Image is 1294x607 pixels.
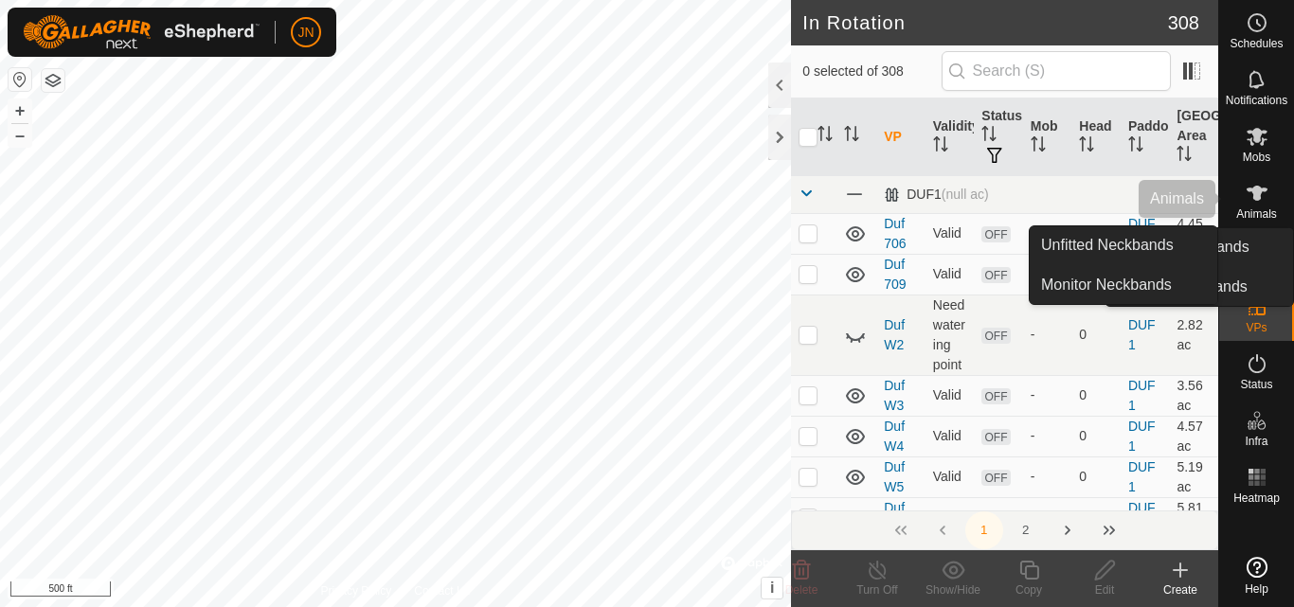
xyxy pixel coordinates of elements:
button: + [9,99,31,122]
a: Help [1219,549,1294,602]
th: Status [974,98,1023,176]
button: Map Layers [42,69,64,92]
span: OFF [981,226,1010,242]
a: Privacy Policy [321,582,392,599]
p-sorticon: Activate to sort [933,139,948,154]
button: Reset Map [9,68,31,91]
button: Next Page [1049,511,1087,549]
td: 0 [1071,213,1121,254]
button: 1 [965,511,1003,549]
h2: In Rotation [802,11,1167,34]
div: Turn Off [839,581,915,598]
span: Monitor Neckbands [1041,274,1172,296]
td: Valid [926,213,975,254]
td: 5.81 ac [1169,497,1218,538]
th: Paddock [1121,98,1170,176]
span: Unfitted Neckbands [1041,234,1174,257]
img: Gallagher Logo [23,15,260,49]
a: DUF1 [1128,459,1156,494]
span: Heatmap [1233,492,1280,504]
span: Delete [785,583,818,597]
span: Mobs [1243,152,1270,163]
span: Help [1245,583,1268,595]
td: 0 [1071,456,1121,497]
a: DUF1 [1128,317,1156,352]
a: Duf W2 [884,317,905,352]
td: 4.57 ac [1169,416,1218,456]
a: Unfitted Neckbands [1030,226,1217,264]
td: 0 [1071,416,1121,456]
th: [GEOGRAPHIC_DATA] Area [1169,98,1218,176]
div: - [1031,467,1065,487]
a: Duf 706 [884,216,906,251]
td: Valid [926,254,975,295]
div: - [1031,508,1065,527]
th: Mob [1023,98,1072,176]
td: 0 [1071,295,1121,375]
span: Animals [1236,208,1277,220]
p-sorticon: Activate to sort [844,129,859,144]
div: Edit [1067,581,1142,598]
div: DUF1 [884,187,988,203]
td: 5.19 ac [1169,456,1218,497]
p-sorticon: Activate to sort [1031,139,1046,154]
td: 2.82 ac [1169,295,1218,375]
a: Contact Us [414,582,470,599]
button: Last Page [1090,511,1128,549]
span: Notifications [1226,95,1287,106]
span: OFF [981,510,1010,527]
p-sorticon: Activate to sort [1079,139,1094,154]
a: Duf W5 [884,459,905,494]
div: Show/Hide [915,581,991,598]
p-sorticon: Activate to sort [818,129,833,144]
span: OFF [981,470,1010,486]
span: Schedules [1230,38,1283,49]
span: JN [297,23,314,43]
div: - [1031,385,1065,405]
span: OFF [981,388,1010,404]
span: VPs [1246,322,1267,333]
span: Infra [1245,436,1267,447]
input: Search (S) [942,51,1171,91]
span: (null ac) [942,187,989,202]
td: Valid [926,456,975,497]
th: Head [1071,98,1121,176]
td: 3.56 ac [1169,375,1218,416]
td: Need watering point [926,295,975,375]
a: Duf W4 [884,419,905,454]
p-sorticon: Activate to sort [1128,139,1143,154]
td: 0 [1071,497,1121,538]
th: VP [876,98,926,176]
span: OFF [981,267,1010,283]
button: 2 [1007,511,1045,549]
td: Valid [926,375,975,416]
span: OFF [981,429,1010,445]
a: DUF1 [1128,500,1156,535]
td: Valid [926,497,975,538]
a: Monitor Neckbands [1030,266,1217,304]
a: Duf W6 [884,500,905,535]
td: 0 [1071,375,1121,416]
span: OFF [981,328,1010,344]
span: 308 [1168,9,1199,37]
div: Copy [991,581,1067,598]
td: 4.45 ac [1169,213,1218,254]
button: – [9,124,31,147]
a: DUF1 [1128,378,1156,413]
th: Validity [926,98,975,176]
div: Create [1142,581,1218,598]
a: DUF1 [1128,419,1156,454]
span: Status [1240,379,1272,390]
div: - [1031,223,1065,243]
span: i [770,580,774,596]
a: Duf 709 [884,257,906,292]
div: - [1031,325,1065,345]
p-sorticon: Activate to sort [1177,149,1192,164]
span: 0 selected of 308 [802,62,941,81]
div: - [1031,426,1065,446]
td: Valid [926,416,975,456]
p-sorticon: Activate to sort [981,129,997,144]
a: Duf W3 [884,378,905,413]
